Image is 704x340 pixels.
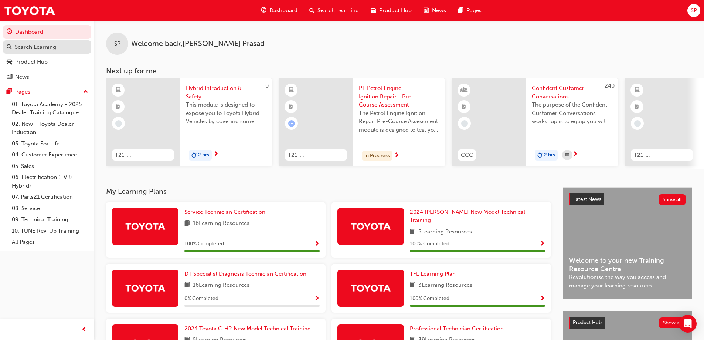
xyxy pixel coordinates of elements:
[569,193,686,205] a: Latest NewsShow all
[94,67,704,75] h3: Next up for me
[569,317,686,329] a: Product HubShow all
[289,102,294,112] span: booktick-icon
[186,84,266,101] span: Hybrid Introduction & Safety
[365,3,418,18] a: car-iconProduct Hub
[359,109,439,134] span: The Petrol Engine Ignition Repair Pre-Course Assessment module is designed to test your learning ...
[461,151,473,159] span: CCC
[635,102,640,112] span: booktick-icon
[186,101,266,126] span: This module is designed to expose you to Toyota Hybrid Vehicles by covering some history of the H...
[184,281,190,290] span: book-icon
[540,241,545,248] span: Show Progress
[458,6,463,15] span: pages-icon
[410,240,449,248] span: 100 % Completed
[350,220,391,233] img: Trak
[659,317,687,328] button: Show all
[184,294,218,303] span: 0 % Completed
[213,151,219,158] span: next-icon
[9,138,91,149] a: 03. Toyota For Life
[537,151,543,160] span: duration-icon
[410,324,507,333] a: Professional Technician Certification
[605,83,615,89] span: 240
[115,120,122,127] span: learningRecordVerb_NONE-icon
[4,2,55,19] img: Trak
[532,101,612,126] span: The purpose of the Confident Customer Conversations workshop is to equip you with tools to commun...
[544,151,555,159] span: 2 hrs
[350,282,391,294] img: Trak
[410,270,456,277] span: TFL Learning Plan
[184,219,190,228] span: book-icon
[3,85,91,99] button: Pages
[3,25,91,39] a: Dashboard
[81,325,87,334] span: prev-icon
[359,84,439,109] span: PT Petrol Engine Ignition Repair - Pre-Course Assessment
[7,29,12,36] span: guage-icon
[114,40,120,48] span: SP
[303,3,365,18] a: search-iconSearch Learning
[83,87,88,97] span: up-icon
[452,78,618,166] a: 240CCCConfident Customer ConversationsThe purpose of the Confident Customer Conversations worksho...
[410,209,525,224] span: 2024 [PERSON_NAME] New Model Technical Training
[659,194,686,205] button: Show all
[9,191,91,203] a: 07. Parts21 Certification
[184,270,309,278] a: DT Specialist Diagnosis Technician Certification
[9,203,91,214] a: 08. Service
[569,273,686,290] span: Revolutionise the way you access and manage your learning resources.
[314,294,320,303] button: Show Progress
[371,6,376,15] span: car-icon
[540,296,545,302] span: Show Progress
[410,270,459,278] a: TFL Learning Plan
[634,151,690,159] span: T21-FOD_DMM_PREREQ
[309,6,314,15] span: search-icon
[679,315,697,333] div: Open Intercom Messenger
[362,151,392,161] div: In Progress
[3,55,91,69] a: Product Hub
[3,24,91,85] button: DashboardSearch LearningProduct HubNews
[116,102,121,112] span: booktick-icon
[432,6,446,15] span: News
[410,281,415,290] span: book-icon
[418,281,472,290] span: 3 Learning Resources
[379,6,412,15] span: Product Hub
[635,85,640,95] span: learningResourceType_ELEARNING-icon
[191,151,197,160] span: duration-icon
[106,187,551,196] h3: My Learning Plans
[289,85,294,95] span: learningResourceType_ELEARNING-icon
[7,59,12,65] span: car-icon
[125,282,166,294] img: Trak
[9,118,91,138] a: 02. New - Toyota Dealer Induction
[15,88,30,96] div: Pages
[418,3,452,18] a: news-iconNews
[410,325,504,332] span: Professional Technician Certification
[540,294,545,303] button: Show Progress
[184,209,265,215] span: Service Technician Certification
[184,270,306,277] span: DT Specialist Diagnosis Technician Certification
[540,239,545,249] button: Show Progress
[184,208,268,216] a: Service Technician Certification
[563,187,692,299] a: Latest NewsShow allWelcome to your new Training Resource CentreRevolutionise the way you access a...
[7,44,12,51] span: search-icon
[7,89,12,95] span: pages-icon
[9,149,91,161] a: 04. Customer Experience
[466,6,482,15] span: Pages
[184,324,314,333] a: 2024 Toyota C-HR New Model Technical Training
[573,196,601,202] span: Latest News
[691,6,697,15] span: SP
[15,73,29,81] div: News
[634,120,641,127] span: learningRecordVerb_NONE-icon
[462,85,467,95] span: learningResourceType_INSTRUCTOR_LED-icon
[106,78,272,166] a: 0T21-FOD_HVIS_PREREQHybrid Introduction & SafetyThis module is designed to expose you to Toyota H...
[452,3,487,18] a: pages-iconPages
[9,236,91,248] a: All Pages
[462,102,467,112] span: booktick-icon
[184,325,311,332] span: 2024 Toyota C-HR New Model Technical Training
[687,4,700,17] button: SP
[7,74,12,81] span: news-icon
[424,6,429,15] span: news-icon
[410,294,449,303] span: 100 % Completed
[125,220,166,233] img: Trak
[9,161,91,172] a: 05. Sales
[532,84,612,101] span: Confident Customer Conversations
[288,151,344,159] span: T21-PTEN_PEIR_PRE_EXAM
[314,241,320,248] span: Show Progress
[198,151,209,159] span: 2 hrs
